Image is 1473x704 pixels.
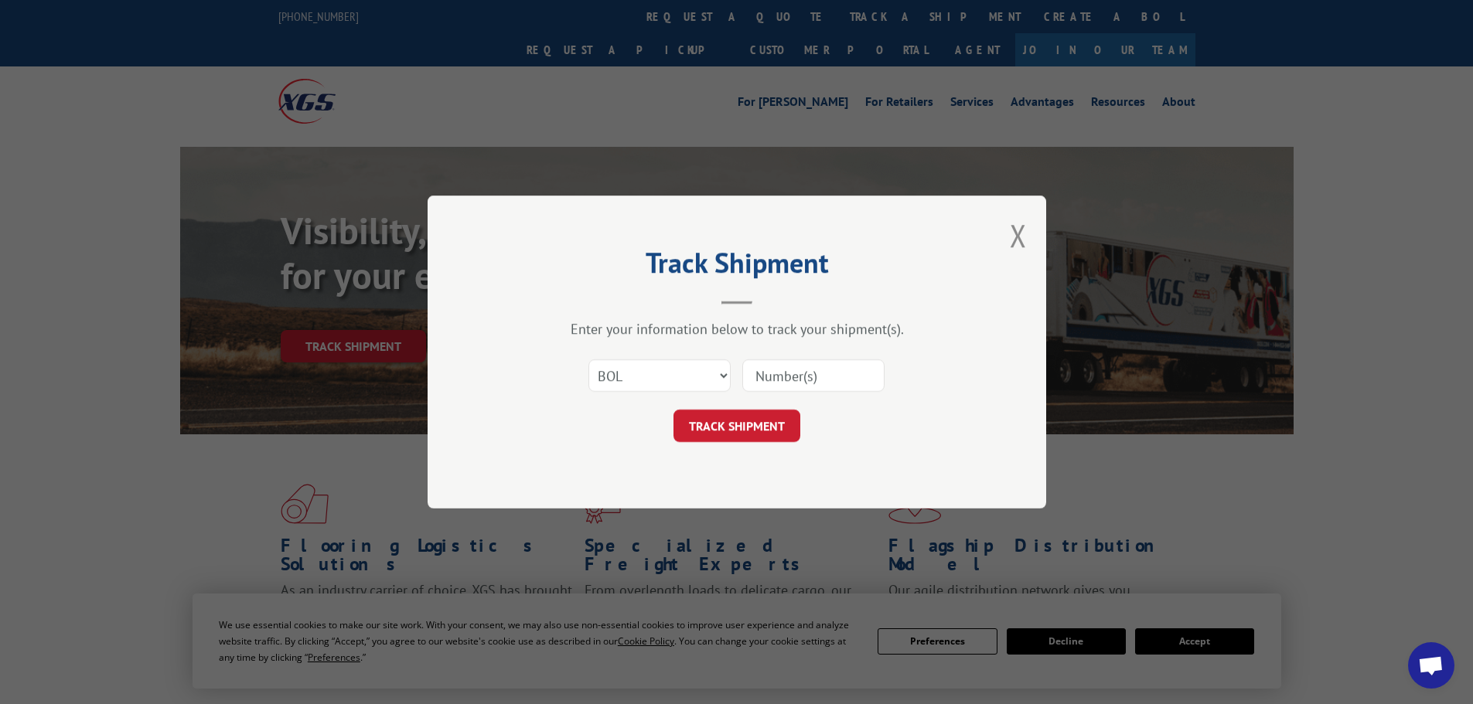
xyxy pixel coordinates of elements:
button: TRACK SHIPMENT [673,410,800,442]
h2: Track Shipment [505,252,969,281]
button: Close modal [1010,215,1027,256]
div: Open chat [1408,642,1454,689]
div: Enter your information below to track your shipment(s). [505,320,969,338]
input: Number(s) [742,359,885,392]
